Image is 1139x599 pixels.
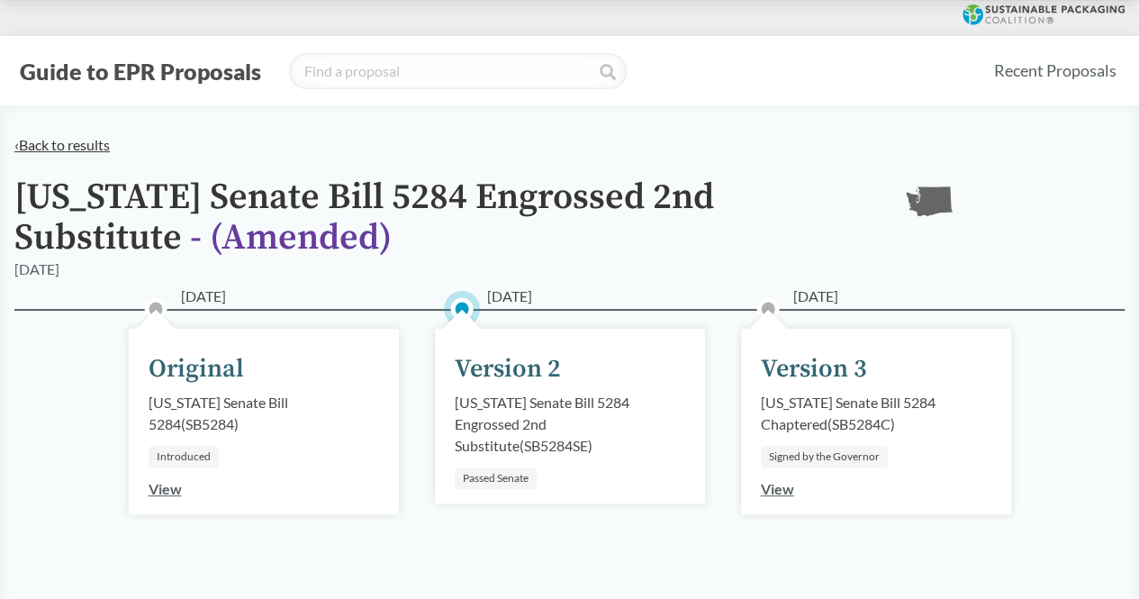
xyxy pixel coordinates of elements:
[149,446,219,467] div: Introduced
[14,259,59,280] div: [DATE]
[149,480,182,497] a: View
[761,392,991,435] div: [US_STATE] Senate Bill 5284 Chaptered ( SB5284C )
[190,215,392,260] span: - ( Amended )
[14,136,110,153] a: ‹Back to results
[289,53,627,89] input: Find a proposal
[986,50,1125,91] a: Recent Proposals
[455,467,537,489] div: Passed Senate
[149,392,379,435] div: [US_STATE] Senate Bill 5284 ( SB5284 )
[14,177,879,259] h1: [US_STATE] Senate Bill 5284 Engrossed 2nd Substitute
[455,392,685,457] div: [US_STATE] Senate Bill 5284 Engrossed 2nd Substitute ( SB5284SE )
[761,446,888,467] div: Signed by the Governor
[487,286,532,307] span: [DATE]
[181,286,226,307] span: [DATE]
[793,286,838,307] span: [DATE]
[455,350,561,388] div: Version 2
[761,350,867,388] div: Version 3
[149,350,244,388] div: Original
[761,480,794,497] a: View
[14,57,267,86] button: Guide to EPR Proposals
